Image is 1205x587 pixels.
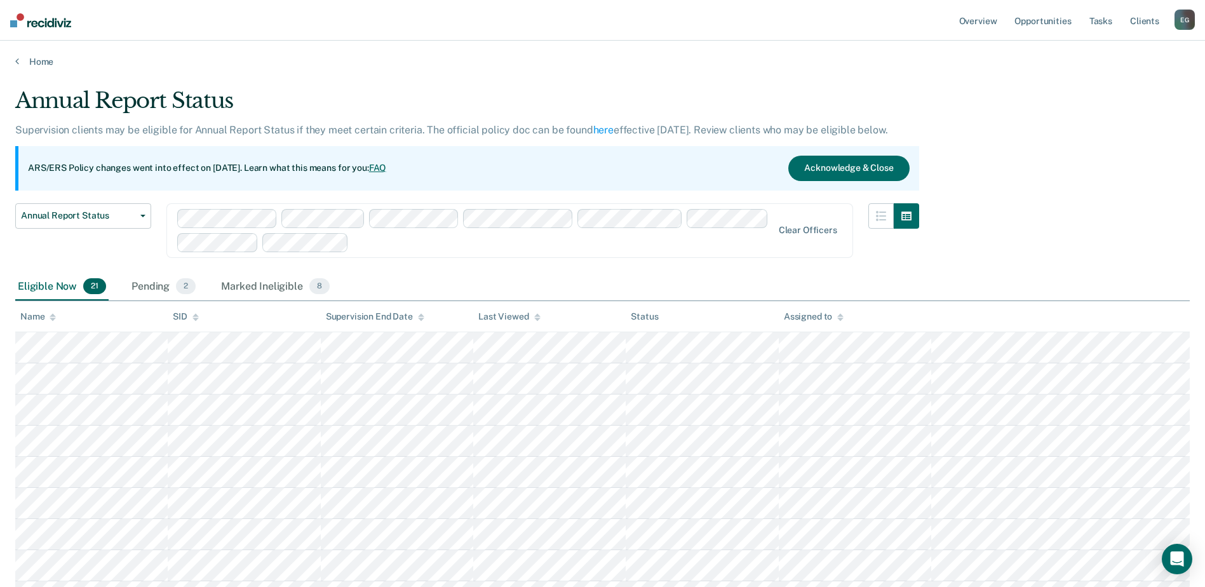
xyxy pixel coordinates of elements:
span: 21 [83,278,106,295]
div: E G [1175,10,1195,30]
div: Status [631,311,658,322]
img: Recidiviz [10,13,71,27]
a: here [593,124,614,136]
div: Clear officers [779,225,837,236]
button: Acknowledge & Close [788,156,909,181]
span: 8 [309,278,330,295]
span: Annual Report Status [21,210,135,221]
div: Last Viewed [478,311,540,322]
p: Supervision clients may be eligible for Annual Report Status if they meet certain criteria. The o... [15,124,887,136]
div: Annual Report Status [15,88,919,124]
div: Supervision End Date [326,311,424,322]
div: Name [20,311,56,322]
span: 2 [176,278,196,295]
a: Home [15,56,1190,67]
a: FAQ [369,163,387,173]
div: Open Intercom Messenger [1162,544,1192,574]
button: EG [1175,10,1195,30]
div: SID [173,311,199,322]
div: Pending2 [129,273,198,301]
div: Assigned to [784,311,844,322]
button: Annual Report Status [15,203,151,229]
p: ARS/ERS Policy changes went into effect on [DATE]. Learn what this means for you: [28,162,386,175]
div: Marked Ineligible8 [219,273,332,301]
div: Eligible Now21 [15,273,109,301]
